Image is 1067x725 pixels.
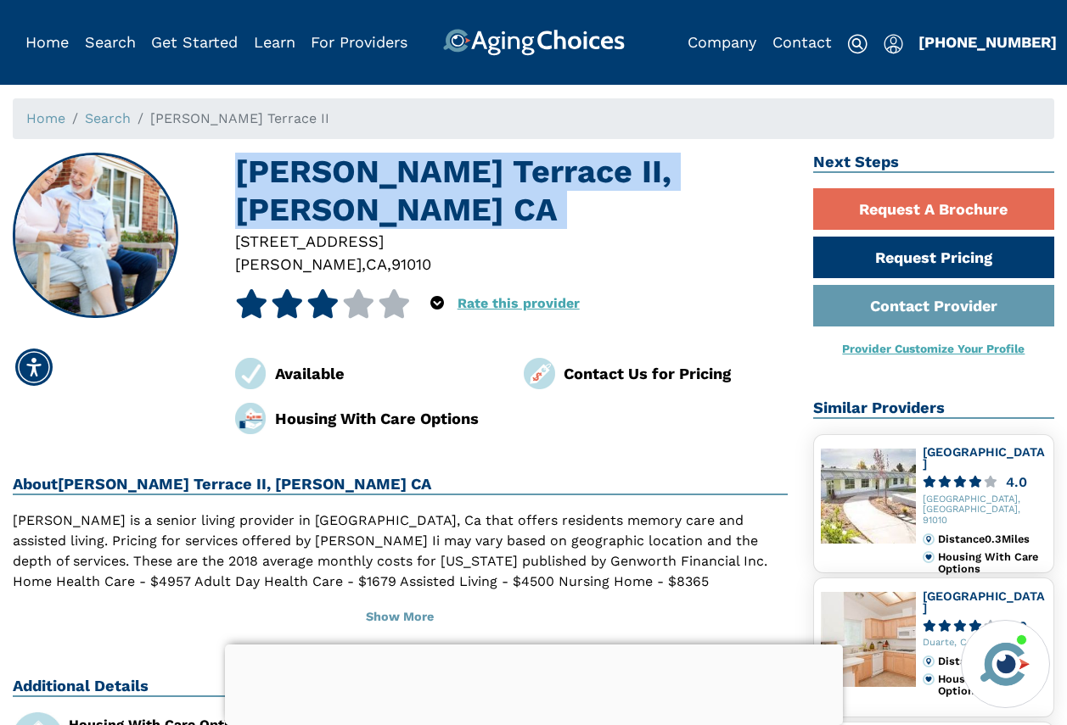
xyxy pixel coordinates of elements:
div: Distance 0.4 Miles [938,655,1047,667]
div: Housing With Care Options [275,407,499,430]
div: 91010 [391,253,431,276]
div: Popover trigger [430,289,444,318]
a: Home [26,110,65,126]
div: Contact Us for Pricing [564,362,788,385]
a: Rate this provider [458,295,580,311]
div: Accessibility Menu [15,349,53,386]
div: Housing With Care Options [938,673,1047,698]
a: Search [85,33,136,51]
img: search-icon.svg [847,34,868,54]
div: [STREET_ADDRESS] [235,230,788,253]
span: [PERSON_NAME] Terrace II [150,110,329,126]
iframe: iframe [731,378,1050,610]
a: [PHONE_NUMBER] [918,33,1057,51]
h2: Additional Details [13,677,788,697]
a: Provider Customize Your Profile [842,342,1025,355]
a: Search [85,110,131,126]
span: , [387,255,391,273]
img: primary.svg [923,673,935,685]
div: Duarte, CA, 91010 [923,638,1047,649]
a: Contact [772,33,832,51]
img: Andres Duarte Terrace II, Duarte CA [14,154,177,317]
a: Home [25,33,69,51]
a: Learn [254,33,295,51]
a: Request Pricing [813,237,1054,278]
img: user-icon.svg [884,34,903,54]
span: , [362,255,366,273]
span: CA [366,255,387,273]
span: [PERSON_NAME] [235,255,362,273]
h2: About [PERSON_NAME] Terrace II, [PERSON_NAME] CA [13,475,788,495]
a: Get Started [151,33,238,51]
img: distance.svg [923,655,935,667]
div: Popover trigger [85,29,136,56]
img: avatar [976,635,1034,693]
a: For Providers [311,33,407,51]
iframe: Advertisement [225,644,843,721]
div: Available [275,362,499,385]
img: AgingChoices [442,29,624,56]
h2: Next Steps [813,153,1054,173]
a: Contact Provider [813,285,1054,326]
div: 4.0 [1006,620,1027,633]
nav: breadcrumb [13,98,1054,139]
a: Request A Brochure [813,188,1054,230]
button: Show More [13,599,788,636]
p: [PERSON_NAME] is a senior living provider in [GEOGRAPHIC_DATA], Ca that offers residents memory c... [13,510,788,633]
a: Company [688,33,756,51]
a: 4.0 [923,620,1047,633]
div: Popover trigger [884,29,903,56]
h1: [PERSON_NAME] Terrace II, [PERSON_NAME] CA [235,153,788,230]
